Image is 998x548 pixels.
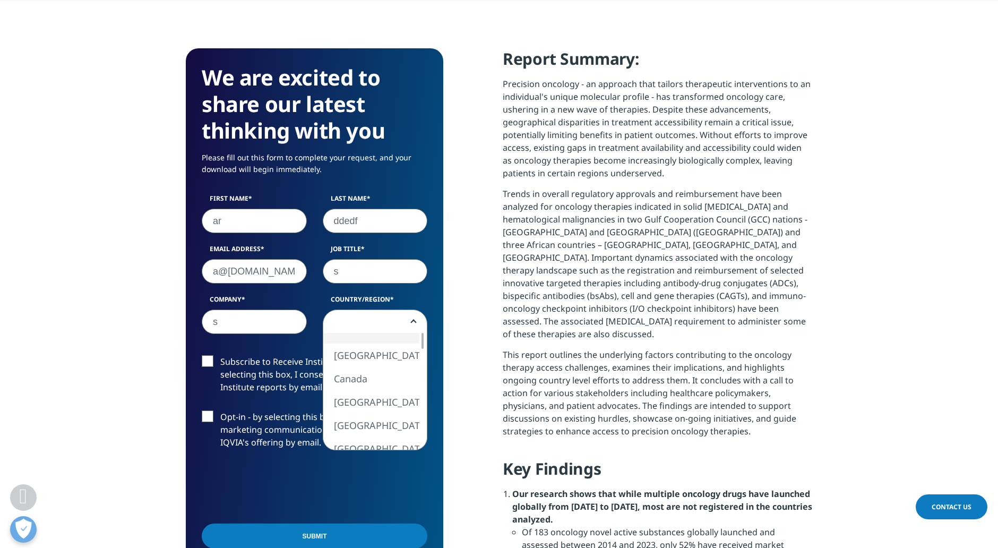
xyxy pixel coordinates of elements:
[202,355,427,399] label: Subscribe to Receive Institute Reports - by selecting this box, I consent to receiving IQVIA Inst...
[323,414,420,437] li: [GEOGRAPHIC_DATA]
[503,78,812,187] p: Precision oncology - an approach that tailors therapeutic interventions to an individual's unique...
[10,516,37,543] button: Открыть настройки
[323,437,420,460] li: [GEOGRAPHIC_DATA]
[932,502,971,511] span: Contact Us
[202,64,427,144] h3: We are excited to share our latest thinking with you
[202,152,427,183] p: Please fill out this form to complete your request, and your download will begin immediately.
[202,244,307,259] label: Email Address
[202,410,427,455] label: Opt-in - by selecting this box, I consent to receiving marketing communications and information a...
[202,295,307,310] label: Company
[202,194,307,209] label: First Name
[323,344,420,367] li: [GEOGRAPHIC_DATA]
[323,390,420,414] li: [GEOGRAPHIC_DATA]
[503,458,812,487] h4: Key Findings
[512,488,812,525] strong: Our research shows that while multiple oncology drugs have launched globally from [DATE] to [DATE...
[323,295,428,310] label: Country/Region
[202,466,363,507] iframe: reCAPTCHA
[323,367,420,390] li: Canada
[323,244,428,259] label: Job Title
[503,187,812,348] p: Trends in overall regulatory approvals and reimbursement have been analyzed for oncology therapie...
[916,494,987,519] a: Contact Us
[503,348,812,446] p: This report outlines the underlying factors contributing to the oncology therapy access challenge...
[503,48,812,78] h4: Report Summary:
[323,194,428,209] label: Last Name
